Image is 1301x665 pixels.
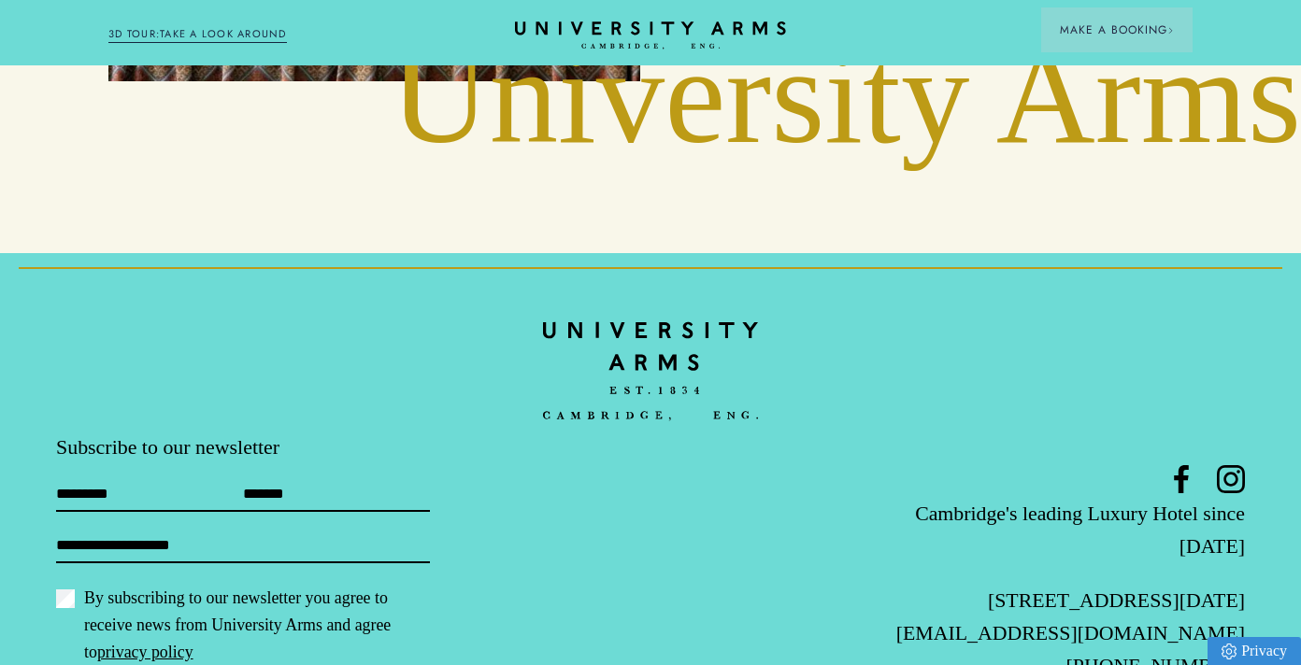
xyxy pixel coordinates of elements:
a: Instagram [1217,465,1245,493]
button: Make a BookingArrow icon [1041,7,1193,52]
a: 3D TOUR:TAKE A LOOK AROUND [108,26,287,43]
a: Privacy [1208,637,1301,665]
a: [EMAIL_ADDRESS][DOMAIN_NAME] [896,622,1245,644]
img: Privacy [1222,644,1237,659]
a: Facebook [1167,465,1195,493]
input: By subscribing to our newsletter you agree to receive news from University Arms and agree topriva... [56,589,75,608]
img: bc90c398f2f6aa16c3ede0e16ee64a97.svg [543,309,758,434]
img: Arrow icon [1167,27,1174,34]
span: Make a Booking [1060,21,1174,38]
a: Home [543,309,758,433]
p: Subscribe to our newsletter [56,433,452,461]
a: privacy policy [97,643,193,661]
p: Cambridge's leading Luxury Hotel since [DATE] [849,498,1245,563]
a: Home [515,21,786,50]
p: [STREET_ADDRESS][DATE] [849,585,1245,617]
